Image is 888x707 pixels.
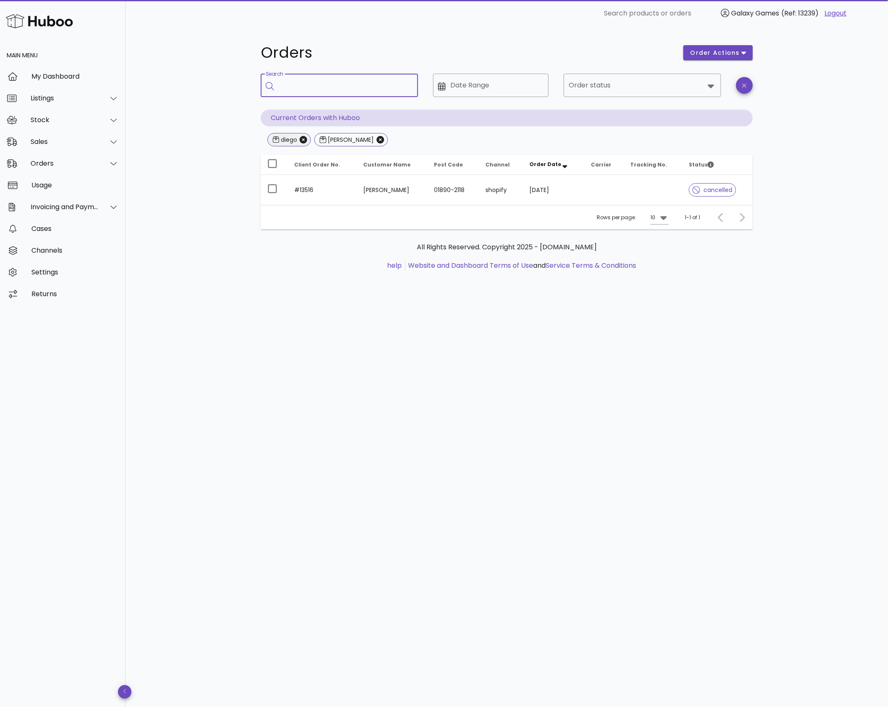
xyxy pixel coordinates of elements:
[31,290,119,298] div: Returns
[523,155,584,175] th: Order Date: Sorted descending. Activate to remove sorting.
[682,155,753,175] th: Status
[591,161,611,168] span: Carrier
[31,116,99,124] div: Stock
[326,136,374,144] div: [PERSON_NAME]
[364,161,411,168] span: Customer Name
[546,261,636,270] a: Service Terms & Conditions
[408,261,534,270] a: Website and Dashboard Terms of Use
[266,71,283,77] label: Search
[31,203,99,211] div: Invoicing and Payments
[287,175,357,205] td: #13516
[564,74,721,97] div: Order status
[650,214,655,221] div: 10
[287,155,357,175] th: Client Order No.
[294,161,340,168] span: Client Order No.
[650,211,669,224] div: 10Rows per page:
[279,136,297,144] div: diego
[685,214,700,221] div: 1-1 of 1
[479,175,523,205] td: shopify
[261,110,753,126] p: Current Orders with Huboo
[377,136,384,143] button: Close
[825,8,847,18] a: Logout
[428,175,479,205] td: 01890-2118
[624,155,682,175] th: Tracking No.
[388,261,402,270] a: help
[6,12,73,30] img: Huboo Logo
[597,205,669,230] div: Rows per page:
[406,261,636,271] li: and
[584,155,624,175] th: Carrier
[31,268,119,276] div: Settings
[31,94,99,102] div: Listings
[31,72,119,80] div: My Dashboard
[689,161,714,168] span: Status
[31,138,99,146] div: Sales
[428,155,479,175] th: Post Code
[357,155,428,175] th: Customer Name
[31,246,119,254] div: Channels
[782,8,819,18] span: (Ref: 13239)
[529,161,561,168] span: Order Date
[434,161,463,168] span: Post Code
[693,187,732,193] span: cancelled
[31,181,119,189] div: Usage
[357,175,428,205] td: [PERSON_NAME]
[479,155,523,175] th: Channel
[485,161,510,168] span: Channel
[630,161,667,168] span: Tracking No.
[683,45,753,60] button: order actions
[731,8,780,18] span: Galaxy Games
[267,242,746,252] p: All Rights Reserved. Copyright 2025 - [DOMAIN_NAME]
[31,225,119,233] div: Cases
[523,175,584,205] td: [DATE]
[31,159,99,167] div: Orders
[690,49,740,57] span: order actions
[261,45,673,60] h1: Orders
[300,136,307,143] button: Close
